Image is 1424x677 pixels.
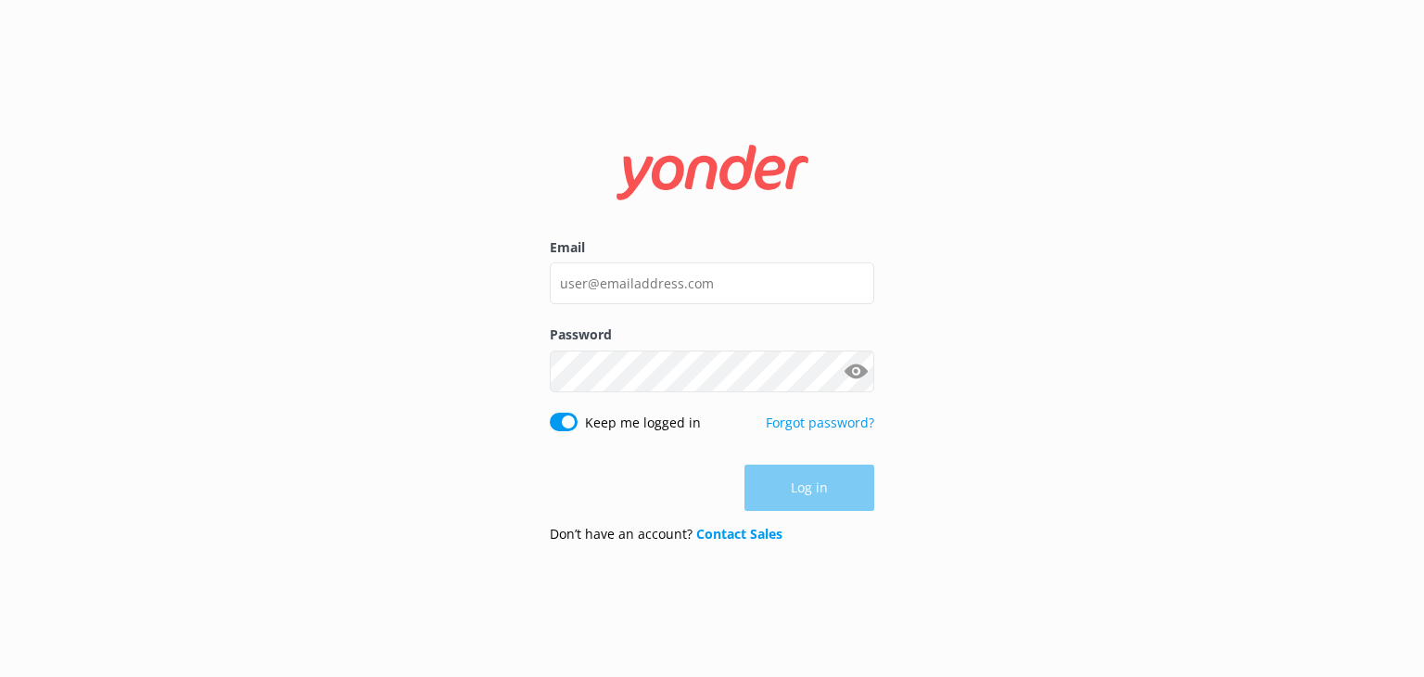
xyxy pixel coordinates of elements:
p: Don’t have an account? [550,524,782,544]
button: Show password [837,352,874,390]
a: Contact Sales [696,525,782,543]
label: Keep me logged in [585,413,701,433]
label: Email [550,237,874,258]
label: Password [550,325,874,345]
a: Forgot password? [766,414,874,431]
input: user@emailaddress.com [550,262,874,304]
